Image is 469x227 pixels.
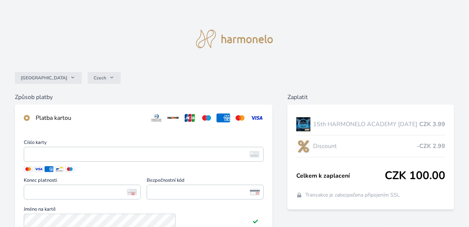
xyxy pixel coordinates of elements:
[15,72,82,84] button: [GEOGRAPHIC_DATA]
[385,169,445,182] span: CZK 100.00
[127,189,137,195] img: Konec platnosti
[150,113,163,122] img: diners.svg
[88,72,121,84] button: Czech
[183,113,197,122] img: jcb.svg
[200,113,214,122] img: maestro.svg
[24,207,264,214] span: Jméno na kartě
[296,171,385,180] span: Celkem k zaplacení
[24,178,141,185] span: Konec platnosti
[296,115,310,134] img: AKADEMIE_2025_virtual_1080x1080_ticket-lo.jpg
[150,187,260,197] iframe: Iframe pro bezpečnostní kód
[417,142,445,151] span: -CZK 2.99
[305,191,400,199] span: Transakce je zabezpečena připojením SSL
[233,113,247,122] img: mc.svg
[253,218,258,224] img: Platné pole
[147,178,264,185] span: Bezpečnostní kód
[216,113,230,122] img: amex.svg
[287,93,454,102] h6: Zaplatit
[21,75,67,81] span: [GEOGRAPHIC_DATA]
[250,151,260,158] img: card
[27,187,137,197] iframe: Iframe pro datum vypršení platnosti
[196,30,273,48] img: logo.svg
[94,75,106,81] span: Czech
[419,120,445,129] span: CZK 3.99
[313,120,419,129] span: 15th HARMONELO ACADEMY [DATE]
[313,142,417,151] span: Discount
[296,137,310,155] img: discount-lo.png
[250,113,264,122] img: visa.svg
[15,93,273,102] h6: Způsob platby
[27,149,260,159] iframe: Iframe pro číslo karty
[24,140,264,147] span: Číslo karty
[36,113,144,122] div: Platba kartou
[166,113,180,122] img: discover.svg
